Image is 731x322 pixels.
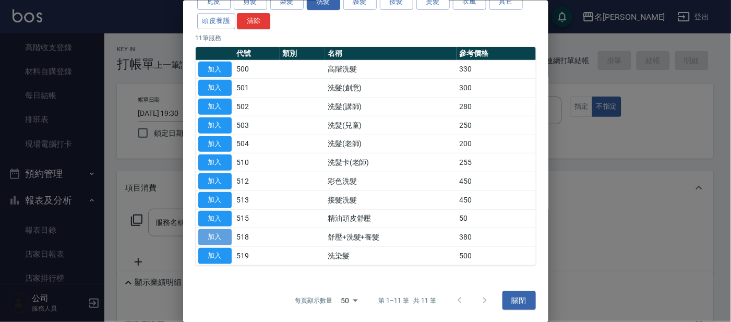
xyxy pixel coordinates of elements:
td: 255 [457,153,535,172]
td: 500 [457,246,535,265]
th: 代號 [234,46,280,60]
td: 500 [234,60,280,79]
button: 加入 [198,154,232,171]
td: 接髮洗髮 [325,190,457,209]
button: 加入 [198,248,232,264]
td: 518 [234,228,280,246]
p: 11 筆服務 [196,33,536,42]
button: 加入 [198,173,232,189]
td: 洗髮卡(老師) [325,153,457,172]
td: 502 [234,97,280,116]
td: 504 [234,135,280,153]
td: 503 [234,116,280,135]
td: 洗髮(兒童) [325,116,457,135]
td: 280 [457,97,535,116]
button: 加入 [198,229,232,245]
button: 加入 [198,192,232,208]
td: 300 [457,78,535,97]
td: 精油頭皮舒壓 [325,209,457,228]
td: 510 [234,153,280,172]
th: 名稱 [325,46,457,60]
button: 加入 [198,210,232,226]
button: 關閉 [502,291,536,310]
th: 參考價格 [457,46,535,60]
td: 519 [234,246,280,265]
button: 加入 [198,80,232,96]
button: 加入 [198,99,232,115]
th: 類別 [280,46,325,60]
button: 加入 [198,61,232,77]
td: 高階洗髮 [325,60,457,79]
td: 330 [457,60,535,79]
td: 513 [234,190,280,209]
td: 洗髮(講師) [325,97,457,116]
button: 清除 [237,13,270,29]
td: 450 [457,190,535,209]
td: 501 [234,78,280,97]
td: 彩色洗髮 [325,172,457,190]
td: 舒壓+洗髮+養髮 [325,228,457,246]
td: 50 [457,209,535,228]
p: 第 1–11 筆 共 11 筆 [378,295,436,305]
button: 加入 [198,136,232,152]
td: 380 [457,228,535,246]
td: 洗髮(創意) [325,78,457,97]
td: 200 [457,135,535,153]
button: 加入 [198,117,232,133]
div: 50 [337,286,362,314]
td: 450 [457,172,535,190]
td: 512 [234,172,280,190]
td: 洗髮(老師) [325,135,457,153]
td: 250 [457,116,535,135]
p: 每頁顯示數量 [295,295,332,305]
button: 頭皮養護 [197,13,236,29]
td: 515 [234,209,280,228]
td: 洗染髮 [325,246,457,265]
